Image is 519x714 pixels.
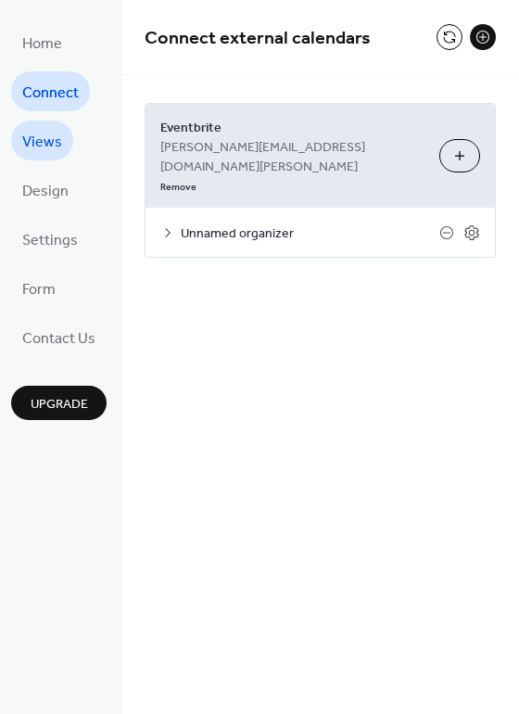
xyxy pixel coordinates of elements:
a: Views [11,121,73,160]
span: Remove [160,181,196,194]
span: Upgrade [31,395,88,414]
span: Unnamed organizer [181,224,439,244]
button: Upgrade [11,386,107,420]
span: Eventbrite [160,119,424,138]
a: Form [11,268,67,308]
span: Contact Us [22,325,95,353]
a: Contact Us [11,317,107,357]
a: Design [11,170,80,210]
span: Connect external calendars [145,20,371,57]
span: Views [22,128,62,157]
a: Home [11,22,73,62]
span: Settings [22,226,78,255]
a: Connect [11,71,90,111]
a: Settings [11,219,89,259]
span: Design [22,177,69,206]
span: [PERSON_NAME][EMAIL_ADDRESS][DOMAIN_NAME][PERSON_NAME] [160,138,424,177]
span: Form [22,275,56,304]
span: Home [22,30,62,58]
span: Connect [22,79,79,108]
